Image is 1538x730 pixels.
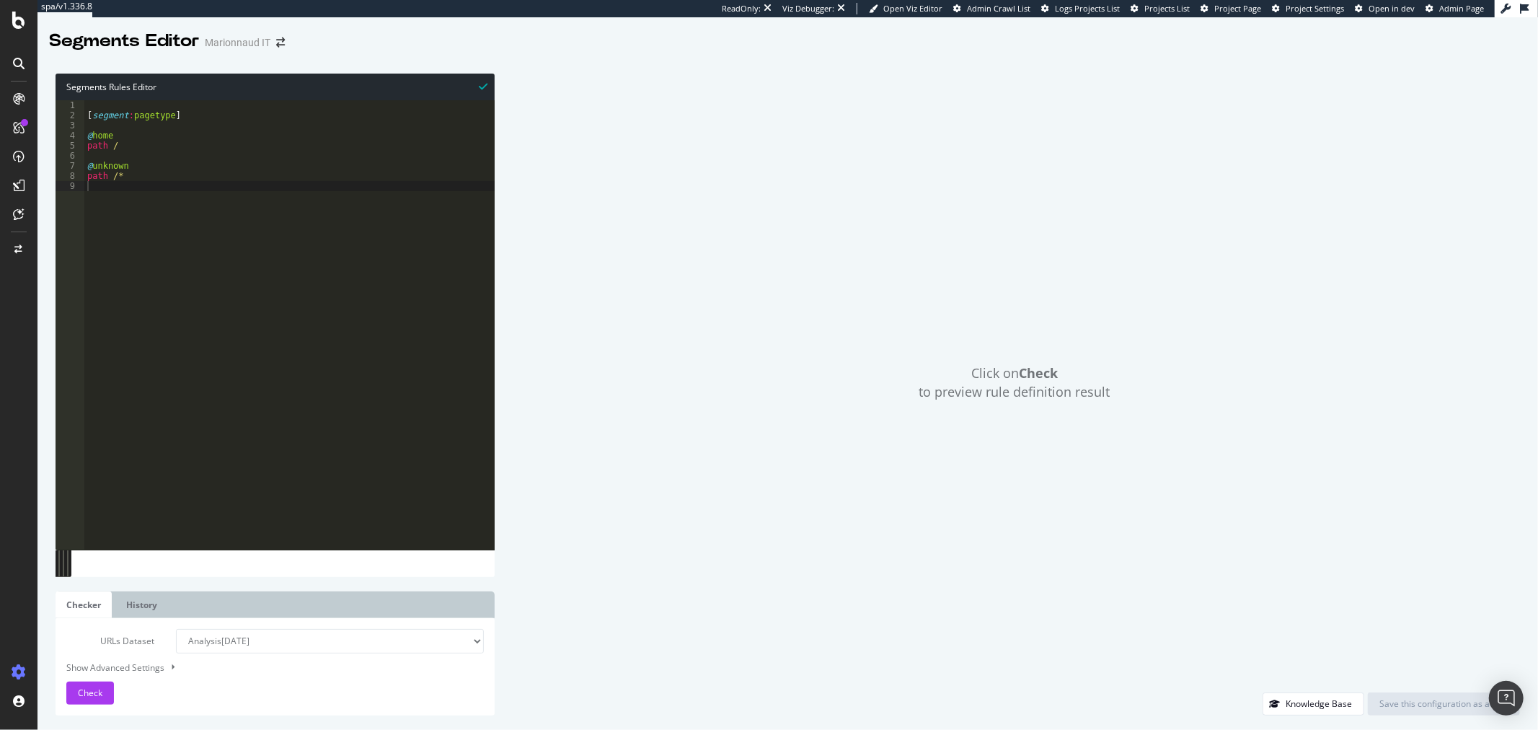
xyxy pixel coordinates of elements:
[1368,692,1520,716] button: Save this configuration as active
[56,171,84,181] div: 8
[56,592,112,618] a: Checker
[1379,698,1508,710] div: Save this configuration as active
[1355,3,1415,14] a: Open in dev
[56,629,165,654] label: URLs Dataset
[1214,3,1261,14] span: Project Page
[883,3,942,14] span: Open Viz Editor
[56,110,84,120] div: 2
[78,687,102,699] span: Check
[115,592,168,618] a: History
[1369,3,1415,14] span: Open in dev
[1272,3,1344,14] a: Project Settings
[722,3,761,14] div: ReadOnly:
[1286,698,1352,710] div: Knowledge Base
[56,181,84,191] div: 9
[56,131,84,141] div: 4
[782,3,834,14] div: Viz Debugger:
[967,3,1030,14] span: Admin Crawl List
[56,151,84,161] div: 6
[56,161,84,171] div: 7
[49,29,199,53] div: Segments Editor
[919,364,1110,401] span: Click on to preview rule definition result
[56,141,84,151] div: 5
[1131,3,1190,14] a: Projects List
[1263,692,1364,716] button: Knowledge Base
[479,79,487,93] span: Syntax is valid
[1263,698,1364,710] a: Knowledge Base
[869,3,942,14] a: Open Viz Editor
[1201,3,1261,14] a: Project Page
[1439,3,1484,14] span: Admin Page
[56,74,495,100] div: Segments Rules Editor
[1041,3,1120,14] a: Logs Projects List
[953,3,1030,14] a: Admin Crawl List
[56,661,473,674] div: Show Advanced Settings
[56,120,84,131] div: 3
[1426,3,1484,14] a: Admin Page
[1286,3,1344,14] span: Project Settings
[276,38,285,48] div: arrow-right-arrow-left
[56,100,84,110] div: 1
[66,682,114,705] button: Check
[1489,681,1524,716] div: Open Intercom Messenger
[1144,3,1190,14] span: Projects List
[1055,3,1120,14] span: Logs Projects List
[205,35,270,50] div: Marionnaud IT
[1019,364,1058,382] strong: Check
